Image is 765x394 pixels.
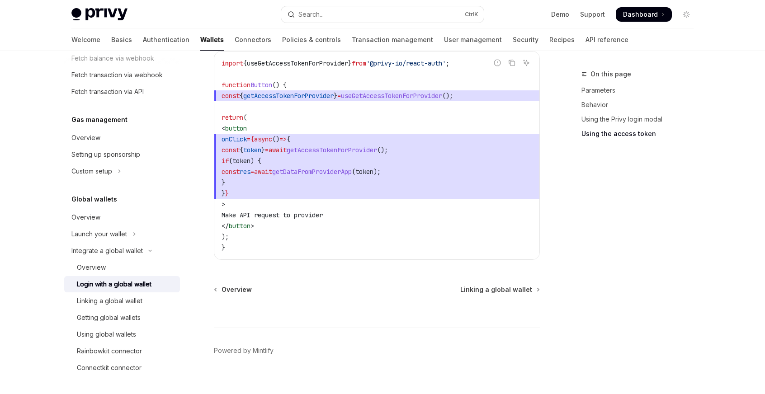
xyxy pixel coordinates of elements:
[581,127,701,141] a: Using the access token
[222,59,243,67] span: import
[250,81,272,89] span: Button
[64,310,180,326] a: Getting global wallets
[71,8,127,21] img: light logo
[222,124,225,132] span: <
[247,135,250,143] span: =
[64,209,180,225] a: Overview
[71,166,112,177] div: Custom setup
[265,146,269,154] span: =
[64,84,180,100] a: Fetch transaction via API
[269,146,287,154] span: await
[232,157,250,165] span: token
[71,70,163,80] div: Fetch transaction via webhook
[64,276,180,292] a: Login with a global wallet
[77,262,106,273] div: Overview
[200,29,224,51] a: Wallets
[337,92,341,100] span: =
[64,67,180,83] a: Fetch transaction via webhook
[222,146,240,154] span: const
[235,29,271,51] a: Connectors
[111,29,132,51] a: Basics
[229,157,232,165] span: (
[250,135,272,143] span: {async
[272,168,352,176] span: getDataFromProviderApp
[243,113,247,122] span: (
[623,10,658,19] span: Dashboard
[287,146,377,154] span: getAccessTokenForProvider
[77,279,151,290] div: Login with a global wallet
[243,92,334,100] span: getAccessTokenForProvider
[71,114,127,125] h5: Gas management
[64,326,180,342] a: Using global wallets
[229,222,250,230] span: button
[616,7,672,22] a: Dashboard
[352,29,433,51] a: Transaction management
[298,9,324,20] div: Search...
[586,29,628,51] a: API reference
[581,98,701,112] a: Behavior
[222,135,247,143] span: onClick
[64,146,180,163] a: Setting up sponsorship
[444,29,502,51] a: User management
[71,229,127,239] div: Launch your wallet
[366,59,446,67] span: '@privy-io/react-auth'
[243,146,261,154] span: token
[222,285,252,294] span: Overview
[222,168,240,176] span: const
[64,259,180,276] a: Overview
[222,200,225,208] span: >
[580,10,605,19] a: Support
[281,6,484,23] button: Open search
[373,168,381,176] span: );
[254,168,272,176] span: await
[341,92,442,100] span: useGetAccessTokenForProvider
[222,233,229,241] span: );
[222,113,243,122] span: return
[64,163,180,179] button: Toggle Custom setup section
[71,86,144,97] div: Fetch transaction via API
[77,312,141,323] div: Getting global wallets
[250,157,261,165] span: ) {
[222,157,229,165] span: if
[261,146,265,154] span: }
[71,29,100,51] a: Welcome
[64,130,180,146] a: Overview
[282,29,341,51] a: Policies & controls
[551,10,569,19] a: Demo
[446,59,449,67] span: ;
[71,132,100,143] div: Overview
[222,222,229,230] span: </
[225,189,229,197] span: }
[679,7,694,22] button: Toggle dark mode
[581,83,701,98] a: Parameters
[222,92,240,100] span: const
[272,81,287,89] span: () {
[549,29,575,51] a: Recipes
[240,146,243,154] span: {
[77,346,142,356] div: Rainbowkit connector
[442,92,453,100] span: ();
[465,11,478,18] span: Ctrl K
[279,135,287,143] span: =>
[287,135,290,143] span: {
[222,244,225,252] span: }
[214,346,274,355] a: Powered by Mintlify
[491,57,503,69] button: Report incorrect code
[71,212,100,223] div: Overview
[215,285,252,294] a: Overview
[377,146,388,154] span: ();
[581,112,701,127] a: Using the Privy login modal
[460,285,539,294] a: Linking a global wallet
[77,362,142,373] div: Connectkit connector
[64,343,180,359] a: Rainbowkit connector
[520,57,532,69] button: Ask AI
[506,57,518,69] button: Copy the contents from the code block
[222,189,225,197] span: }
[243,59,247,67] span: {
[352,168,355,176] span: (
[77,329,136,340] div: Using global wallets
[64,226,180,242] button: Toggle Launch your wallet section
[71,149,140,160] div: Setting up sponsorship
[513,29,538,51] a: Security
[222,211,323,219] span: Make API request to provider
